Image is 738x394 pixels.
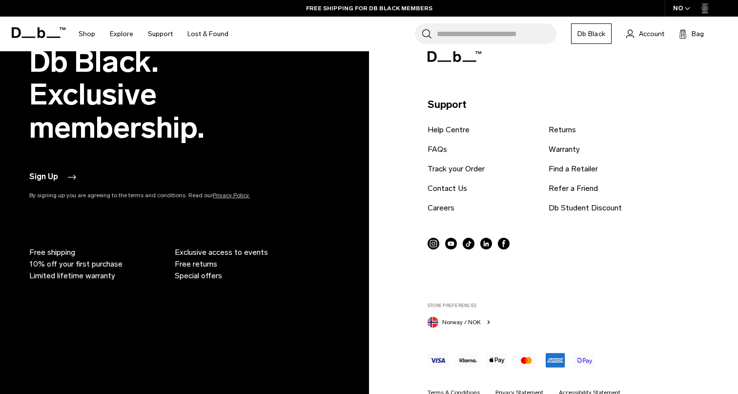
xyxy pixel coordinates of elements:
a: Db Black [571,23,612,44]
span: Account [639,29,664,39]
button: Norway Norway / NOK [428,315,492,328]
a: Lost & Found [187,17,228,51]
span: Bag [692,29,704,39]
a: Warranty [549,144,580,155]
img: Norway [428,317,438,328]
span: Free shipping [29,247,75,258]
label: Store Preferences [428,302,711,309]
p: Support [428,97,711,112]
button: Sign Up [29,171,78,183]
nav: Main Navigation [71,17,236,51]
a: Help Centre [428,124,470,136]
a: Careers [428,202,454,214]
a: Privacy Policy. [213,192,250,199]
a: FAQs [428,144,447,155]
span: Special offers [175,270,222,282]
a: Shop [79,17,95,51]
a: Contact Us [428,183,467,194]
button: Bag [679,28,704,40]
a: Account [626,28,664,40]
p: By signing up you are agreeing to the terms and conditions. Read our [29,191,293,200]
a: Find a Retailer [549,163,598,175]
a: Support [148,17,173,51]
a: Refer a Friend [549,183,598,194]
a: Returns [549,124,576,136]
a: Db Student Discount [549,202,622,214]
span: Norway / NOK [442,318,481,327]
span: Limited lifetime warranty [29,270,115,282]
h2: Db Black. Exclusive membership. [29,45,293,144]
a: FREE SHIPPING FOR DB BLACK MEMBERS [306,4,432,13]
span: 10% off your first purchase [29,258,123,270]
span: Exclusive access to events [175,247,268,258]
a: Explore [110,17,133,51]
a: Track your Order [428,163,485,175]
span: Free returns [175,258,217,270]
